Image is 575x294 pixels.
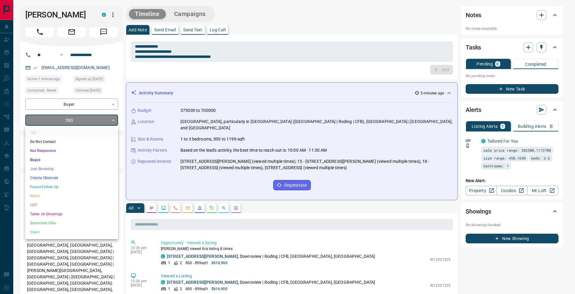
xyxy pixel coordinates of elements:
[25,210,118,219] li: Taken on Showings
[25,228,118,237] li: Client
[25,182,118,191] li: Future Follow Up
[25,173,118,182] li: Criteria Obtained
[25,155,118,164] li: Bogus
[25,146,118,155] li: Not Responsive
[25,191,118,201] li: Warm
[25,201,118,210] li: HOT
[25,164,118,173] li: Just Browsing
[25,137,118,146] li: Do Not Contact
[25,219,118,228] li: Submitted Offer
